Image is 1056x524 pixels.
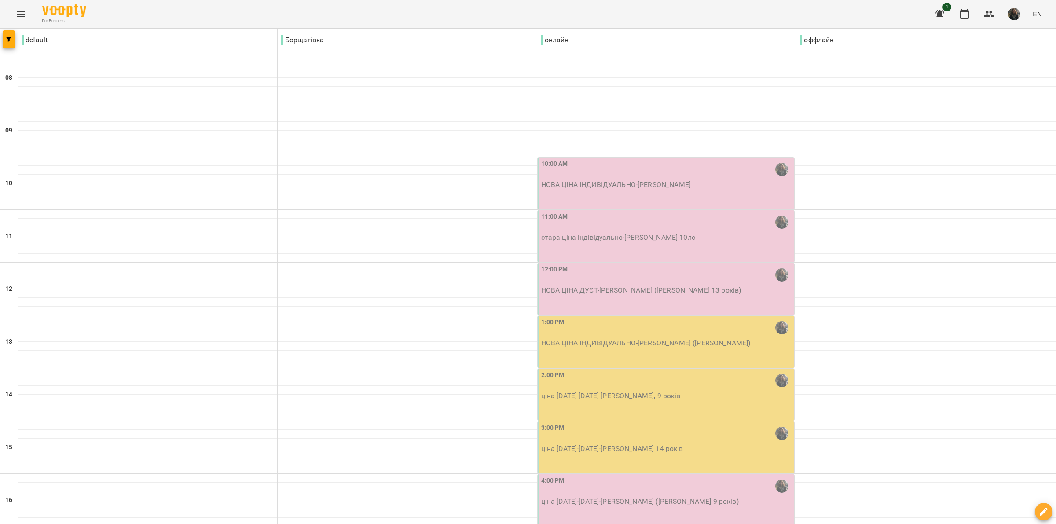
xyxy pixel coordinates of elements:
[5,284,12,294] h6: 12
[775,321,788,334] img: Щербаков Максим
[5,179,12,188] h6: 10
[22,35,48,45] p: default
[1029,6,1045,22] button: EN
[541,338,792,348] p: НОВА ЦІНА ІНДИВІДУАЛЬНО - [PERSON_NAME] ([PERSON_NAME])
[541,496,792,507] p: ціна [DATE]-[DATE] - [PERSON_NAME] ([PERSON_NAME] 9 років)
[5,73,12,83] h6: 08
[5,495,12,505] h6: 16
[541,212,568,222] label: 11:00 AM
[775,163,788,176] img: Щербаков Максим
[1008,8,1020,20] img: 33f9a82ed513007d0552af73e02aac8a.jpg
[42,4,86,17] img: Voopty Logo
[541,159,568,169] label: 10:00 AM
[11,4,32,25] button: Menu
[541,232,792,243] p: стара ціна індівідуально - [PERSON_NAME] 10лс
[775,374,788,387] img: Щербаков Максим
[5,443,12,452] h6: 15
[5,337,12,347] h6: 13
[541,318,565,327] label: 1:00 PM
[800,35,834,45] p: оффлайн
[5,231,12,241] h6: 11
[541,265,568,275] label: 12:00 PM
[775,268,788,282] img: Щербаков Максим
[775,216,788,229] img: Щербаков Максим
[541,423,565,433] label: 3:00 PM
[42,18,86,24] span: For Business
[541,35,569,45] p: онлайн
[775,480,788,493] img: Щербаков Максим
[5,390,12,399] h6: 14
[541,476,565,486] label: 4:00 PM
[1033,9,1042,18] span: EN
[942,3,951,11] span: 1
[541,180,792,190] p: НОВА ЦІНА ІНДИВІДУАЛЬНО - [PERSON_NAME]
[541,370,565,380] label: 2:00 PM
[541,443,792,454] p: ціна [DATE]-[DATE] - [PERSON_NAME] 14 років
[541,391,792,401] p: ціна [DATE]-[DATE] - [PERSON_NAME], 9 років
[541,285,792,296] p: НОВА ЦІНА ДУЄТ - [PERSON_NAME] ([PERSON_NAME] 13 років)
[775,427,788,440] img: Щербаков Максим
[5,126,12,136] h6: 09
[281,35,324,45] p: Борщагівка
